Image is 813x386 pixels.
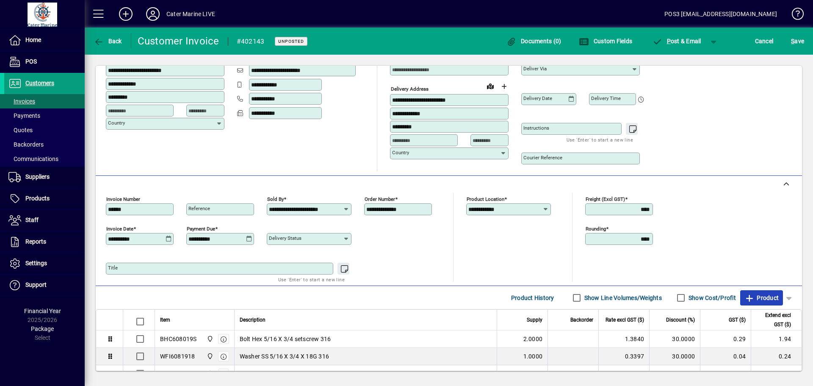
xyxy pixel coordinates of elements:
[160,352,195,361] div: WFI6081918
[91,33,124,49] button: Back
[567,135,633,144] mat-hint: Use 'Enter' to start a new line
[24,308,61,314] span: Financial Year
[4,210,85,231] a: Staff
[523,335,543,343] span: 2.0000
[484,79,497,93] a: View on map
[785,2,802,29] a: Knowledge Base
[4,51,85,72] a: POS
[278,39,304,44] span: Unposted
[667,38,671,44] span: P
[25,281,47,288] span: Support
[269,235,301,241] mat-label: Delivery status
[25,58,37,65] span: POS
[365,196,395,202] mat-label: Order number
[523,66,547,72] mat-label: Deliver via
[649,330,700,348] td: 30.0000
[664,7,777,21] div: POS3 [EMAIL_ADDRESS][DOMAIN_NAME]
[108,265,118,271] mat-label: Title
[106,196,140,202] mat-label: Invoice number
[583,294,662,302] label: Show Line Volumes/Weights
[166,7,215,21] div: Cater Marine LIVE
[108,120,125,126] mat-label: Country
[25,195,50,202] span: Products
[523,369,543,378] span: 1.0000
[205,369,214,378] span: Cater Marine
[25,260,47,267] span: Settings
[504,33,564,49] button: Documents (0)
[188,205,210,211] mat-label: Reference
[112,6,139,22] button: Add
[756,311,791,329] span: Extend excl GST ($)
[4,137,85,152] a: Backorders
[8,98,35,105] span: Invoices
[4,231,85,253] a: Reports
[25,80,54,86] span: Customers
[523,155,562,161] mat-label: Courier Reference
[160,315,170,325] span: Item
[523,352,543,361] span: 1.0000
[506,38,561,44] span: Documents (0)
[160,369,187,378] div: NTNC608
[4,108,85,123] a: Payments
[160,335,197,343] div: BHC608019S
[85,33,131,49] app-page-header-button: Back
[511,291,554,305] span: Product History
[577,33,634,49] button: Custom Fields
[751,348,802,365] td: 0.24
[237,35,265,48] div: #402143
[4,188,85,209] a: Products
[31,325,54,332] span: Package
[4,275,85,296] a: Support
[604,335,644,343] div: 1.3840
[744,291,779,305] span: Product
[649,365,700,383] td: 30.0000
[278,275,345,284] mat-hint: Use 'Enter' to start a new line
[753,33,776,49] button: Cancel
[4,253,85,274] a: Settings
[791,34,804,48] span: ave
[751,365,802,383] td: 0.64
[740,290,783,305] button: Product
[652,38,701,44] span: ost & Email
[700,365,751,383] td: 0.10
[604,369,644,378] div: 0.9128
[591,95,621,101] mat-label: Delivery time
[604,352,644,361] div: 0.3397
[497,80,511,93] button: Choose address
[467,196,504,202] mat-label: Product location
[240,352,329,361] span: Washer SS 5/16 X 3/4 X 18G 316
[392,150,409,156] mat-label: Country
[508,290,558,305] button: Product History
[649,348,700,365] td: 30.0000
[4,94,85,108] a: Invoices
[240,335,331,343] span: Bolt Hex 5/16 X 3/4 setscrew 316
[8,127,33,133] span: Quotes
[139,6,166,22] button: Profile
[25,217,39,223] span: Staff
[789,33,806,49] button: Save
[4,152,85,166] a: Communications
[106,226,133,232] mat-label: Invoice date
[648,33,705,49] button: Post & Email
[138,34,219,48] div: Customer Invoice
[579,38,632,44] span: Custom Fields
[187,226,215,232] mat-label: Payment due
[240,369,296,378] span: Nut Nylock 5/16 316
[523,125,549,131] mat-label: Instructions
[791,38,794,44] span: S
[25,238,46,245] span: Reports
[523,95,552,101] mat-label: Delivery date
[666,315,695,325] span: Discount (%)
[570,315,593,325] span: Backorder
[606,315,644,325] span: Rate excl GST ($)
[205,352,214,361] span: Cater Marine
[755,34,774,48] span: Cancel
[25,173,50,180] span: Suppliers
[8,141,44,148] span: Backorders
[700,348,751,365] td: 0.04
[700,330,751,348] td: 0.29
[8,112,40,119] span: Payments
[4,30,85,51] a: Home
[4,167,85,188] a: Suppliers
[586,196,625,202] mat-label: Freight (excl GST)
